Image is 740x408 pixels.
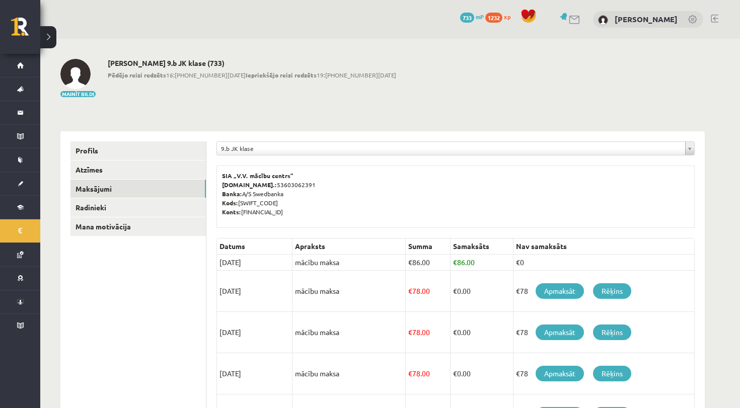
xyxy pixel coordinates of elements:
[453,258,457,267] span: €
[406,238,451,255] th: Summa
[60,59,91,89] img: Valts Skujiņš
[70,180,206,198] a: Maksājumi
[217,271,292,312] td: [DATE]
[108,70,396,79] span: 16:[PHONE_NUMBER][DATE] 19:[PHONE_NUMBER][DATE]
[593,366,631,381] a: Rēķins
[108,59,396,67] h2: [PERSON_NAME] 9.b JK klase (733)
[408,258,412,267] span: €
[217,142,694,155] a: 9.b JK klase
[60,91,96,97] button: Mainīt bildi
[246,71,317,79] b: Iepriekšējo reizi redzēts
[70,141,206,160] a: Profils
[70,160,206,179] a: Atzīmes
[450,255,513,271] td: 86.00
[11,18,40,43] a: Rīgas 1. Tālmācības vidusskola
[217,312,292,353] td: [DATE]
[292,312,406,353] td: mācību maksa
[108,71,166,79] b: Pēdējo reizi redzēts
[476,13,484,21] span: mP
[536,366,584,381] a: Apmaksāt
[593,324,631,340] a: Rēķins
[615,14,678,24] a: [PERSON_NAME]
[536,324,584,340] a: Apmaksāt
[536,283,584,299] a: Apmaksāt
[598,15,608,25] img: Valts Skujiņš
[513,271,694,312] td: €78
[513,312,694,353] td: €78
[450,353,513,394] td: 0.00
[406,353,451,394] td: 78.00
[292,271,406,312] td: mācību maksa
[504,13,510,21] span: xp
[217,238,292,255] th: Datums
[217,255,292,271] td: [DATE]
[70,217,206,236] a: Mana motivācija
[460,13,474,23] span: 733
[406,271,451,312] td: 78.00
[222,208,241,216] b: Konts:
[453,286,457,295] span: €
[408,369,412,378] span: €
[222,199,238,207] b: Kods:
[222,190,242,198] b: Banka:
[450,238,513,255] th: Samaksāts
[217,353,292,394] td: [DATE]
[513,255,694,271] td: €0
[513,238,694,255] th: Nav samaksāts
[70,198,206,217] a: Radinieki
[406,255,451,271] td: 86.00
[292,353,406,394] td: mācību maksa
[221,142,681,155] span: 9.b JK klase
[453,328,457,337] span: €
[408,286,412,295] span: €
[222,171,689,216] p: 53603062391 A/S Swedbanka [SWIFT_CODE] [FINANCIAL_ID]
[460,13,484,21] a: 733 mP
[292,238,406,255] th: Apraksts
[450,312,513,353] td: 0.00
[408,328,412,337] span: €
[485,13,502,23] span: 1232
[450,271,513,312] td: 0.00
[593,283,631,299] a: Rēķins
[453,369,457,378] span: €
[222,172,294,180] b: SIA „V.V. mācību centrs”
[222,181,277,189] b: [DOMAIN_NAME].:
[485,13,515,21] a: 1232 xp
[406,312,451,353] td: 78.00
[292,255,406,271] td: mācību maksa
[513,353,694,394] td: €78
